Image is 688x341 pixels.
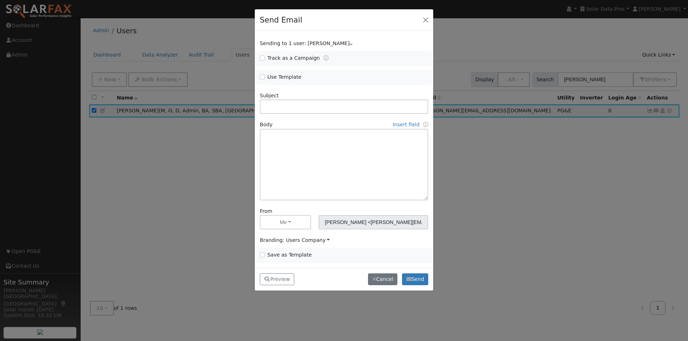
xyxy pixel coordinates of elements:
[267,73,301,81] label: Use Template
[423,122,428,127] a: Fields
[324,55,329,61] a: Tracking Campaigns
[267,251,312,259] label: Save as Template
[256,40,432,47] div: Show users
[368,273,397,286] button: Cancel
[260,252,265,257] input: Save as Template
[260,55,265,60] input: Track as a Campaign
[267,54,320,62] label: Track as a Campaign
[260,208,272,215] label: From
[393,122,420,127] a: Insert field
[260,74,265,79] input: Use Template
[260,273,294,286] button: Preview
[260,215,311,229] button: Me
[260,121,273,128] label: Body
[260,14,302,26] h4: Send Email
[260,92,279,99] label: Subject
[402,273,428,286] button: Send
[260,237,330,243] span: Branding: Users Company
